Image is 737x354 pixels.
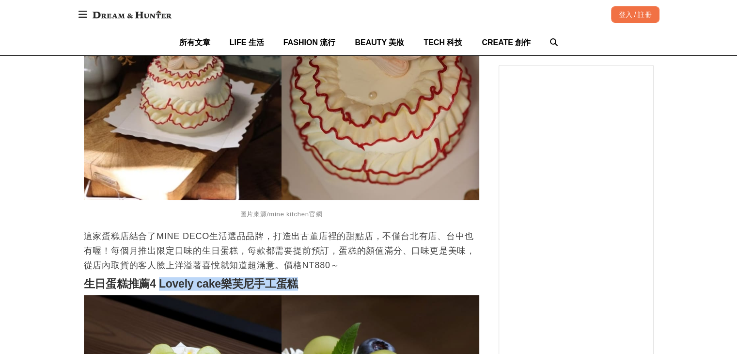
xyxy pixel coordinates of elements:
[230,30,264,55] a: LIFE 生活
[179,38,210,47] span: 所有文章
[423,30,462,55] a: TECH 科技
[230,38,264,47] span: LIFE 生活
[179,30,210,55] a: 所有文章
[423,38,462,47] span: TECH 科技
[84,277,298,290] strong: 生日蛋糕推薦4 Lovely cake樂芙尼手工蛋糕
[611,6,659,23] div: 登入 / 註冊
[482,30,531,55] a: CREATE 創作
[355,38,404,47] span: BEAUTY 美妝
[84,228,479,272] p: 這家蛋糕店結合了MINE DECO生活選品品牌，打造出古董店裡的甜點店，不僅台北有店、台中也有喔！每個月推出限定口味的生日蛋糕，每款都需要提前預訂，蛋糕的顏值滿分、口味更是美味，從店內取貨的客人...
[283,38,336,47] span: FASHION 流行
[482,38,531,47] span: CREATE 創作
[283,30,336,55] a: FASHION 流行
[240,210,323,217] span: 圖片來源/mine kitchen官網
[355,30,404,55] a: BEAUTY 美妝
[88,6,176,23] img: Dream & Hunter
